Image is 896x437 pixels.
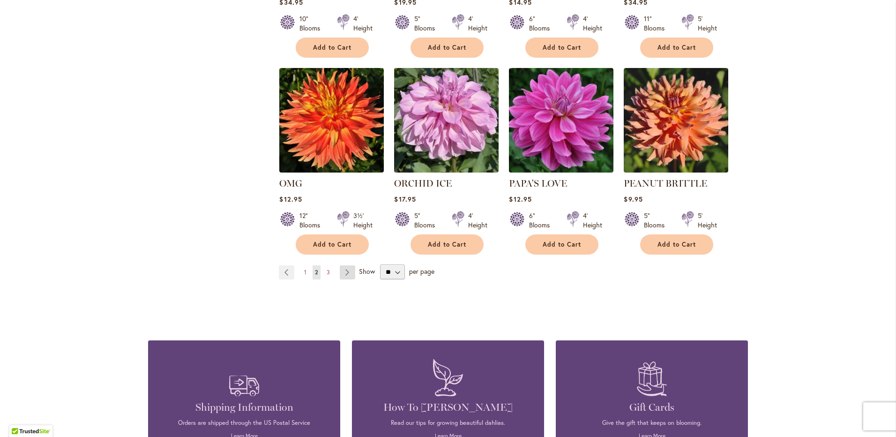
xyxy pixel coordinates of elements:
[657,44,696,52] span: Add to Cart
[279,68,384,173] img: Omg
[509,68,613,173] img: PAPA'S LOVE
[529,211,555,230] div: 6" Blooms
[624,195,642,203] span: $9.95
[162,419,326,427] p: Orders are shipped through the US Postal Service
[7,404,33,430] iframe: Launch Accessibility Center
[359,267,375,276] span: Show
[409,267,434,276] span: per page
[279,195,302,203] span: $12.95
[583,211,602,230] div: 4' Height
[698,14,717,33] div: 5' Height
[644,14,670,33] div: 11" Blooms
[304,269,306,276] span: 1
[640,234,713,255] button: Add to Cart
[624,68,728,173] img: PEANUT BRITTLE
[428,44,466,52] span: Add to Cart
[468,211,487,230] div: 4' Height
[640,38,713,58] button: Add to Cart
[366,401,530,414] h4: How To [PERSON_NAME]
[644,211,670,230] div: 5" Blooms
[394,195,416,203] span: $17.95
[411,38,484,58] button: Add to Cart
[366,419,530,427] p: Read our tips for growing beautiful dahlias.
[302,265,309,279] a: 1
[657,241,696,249] span: Add to Cart
[414,14,441,33] div: 5" Blooms
[353,211,373,230] div: 3½' Height
[543,241,581,249] span: Add to Cart
[313,241,351,249] span: Add to Cart
[529,14,555,33] div: 6" Blooms
[315,269,318,276] span: 2
[570,419,734,427] p: Give the gift that keeps on blooming.
[394,68,499,173] img: ORCHID ICE
[509,195,531,203] span: $12.95
[411,234,484,255] button: Add to Cart
[525,234,598,255] button: Add to Cart
[279,178,302,189] a: OMG
[509,166,613,174] a: PAPA'S LOVE
[299,14,326,33] div: 10" Blooms
[525,38,598,58] button: Add to Cart
[394,166,499,174] a: ORCHID ICE
[698,211,717,230] div: 5' Height
[162,401,326,414] h4: Shipping Information
[394,178,452,189] a: ORCHID ICE
[327,269,330,276] span: 3
[296,38,369,58] button: Add to Cart
[313,44,351,52] span: Add to Cart
[583,14,602,33] div: 4' Height
[353,14,373,33] div: 4' Height
[296,234,369,255] button: Add to Cart
[428,241,466,249] span: Add to Cart
[543,44,581,52] span: Add to Cart
[414,211,441,230] div: 5" Blooms
[570,401,734,414] h4: Gift Cards
[624,178,707,189] a: PEANUT BRITTLE
[468,14,487,33] div: 4' Height
[624,166,728,174] a: PEANUT BRITTLE
[509,178,567,189] a: PAPA'S LOVE
[324,265,332,279] a: 3
[279,166,384,174] a: Omg
[299,211,326,230] div: 12" Blooms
